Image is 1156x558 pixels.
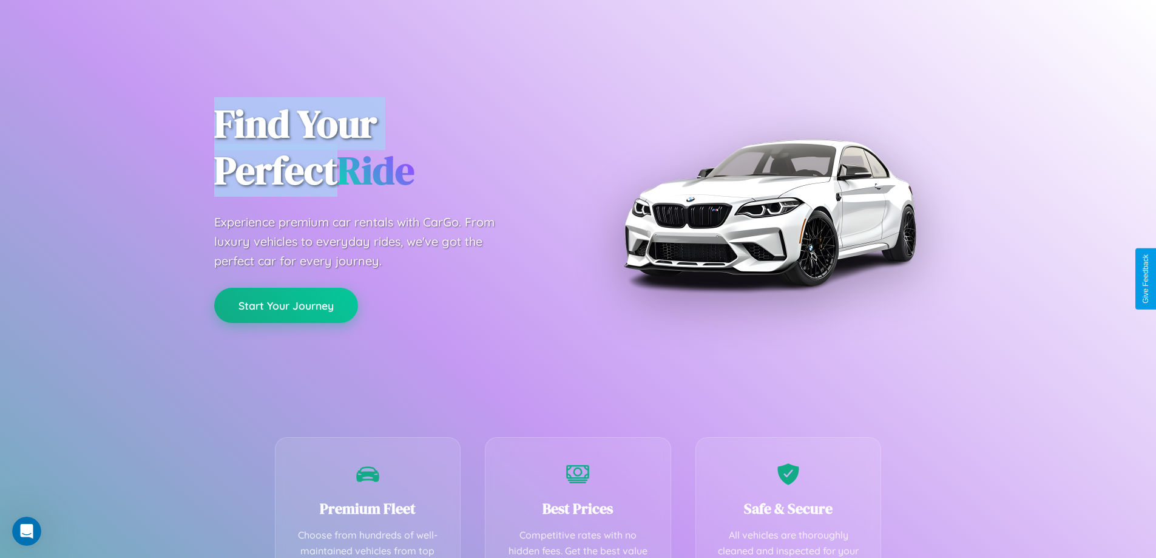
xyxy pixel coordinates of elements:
span: Ride [337,144,414,197]
p: Experience premium car rentals with CarGo. From luxury vehicles to everyday rides, we've got the ... [214,213,518,271]
h3: Best Prices [504,498,652,519]
img: Premium BMW car rental vehicle [618,61,921,364]
button: Start Your Journey [214,288,358,323]
div: Give Feedback [1141,254,1150,304]
iframe: Intercom live chat [12,517,41,546]
h3: Safe & Secure [714,498,863,519]
h1: Find Your Perfect [214,101,560,194]
h3: Premium Fleet [294,498,442,519]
